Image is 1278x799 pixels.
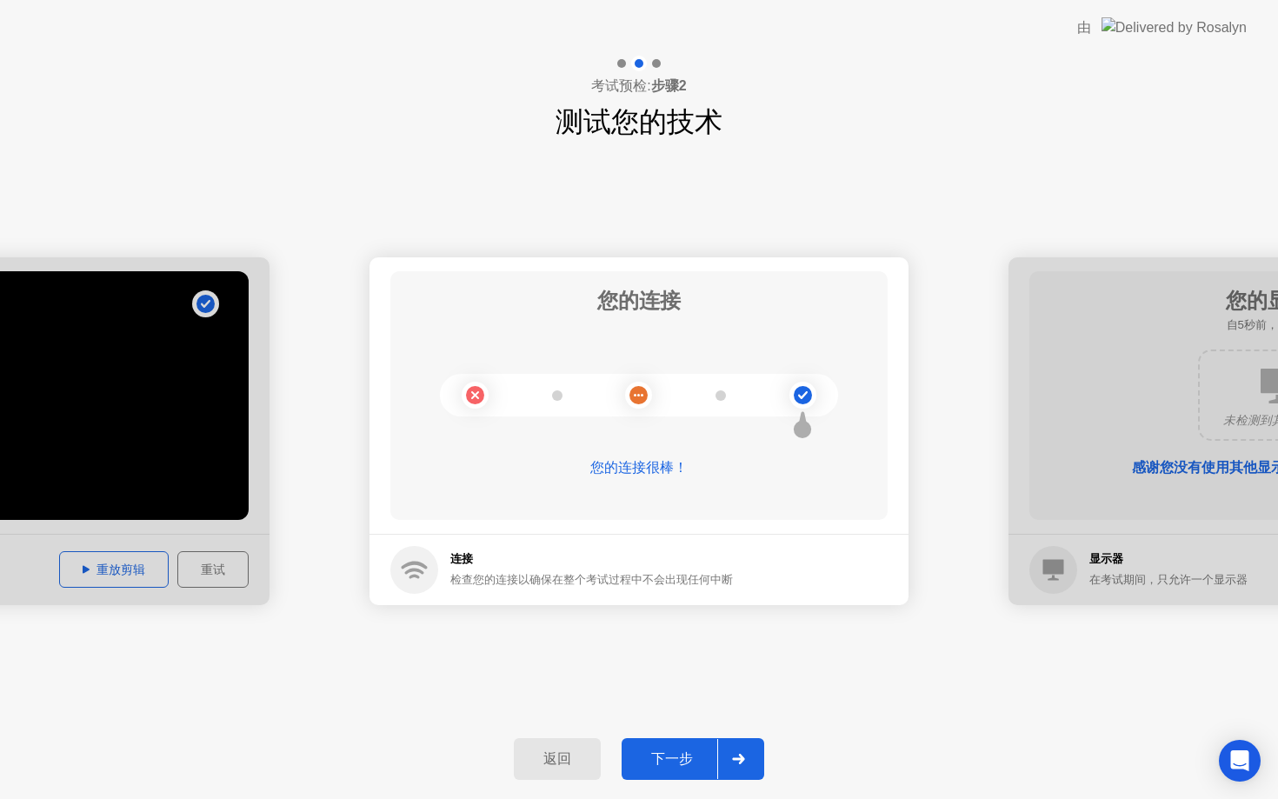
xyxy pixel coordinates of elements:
div: 返回 [519,750,596,769]
h4: 考试预检: [591,76,686,97]
img: Delivered by Rosalyn [1102,17,1247,37]
h1: 您的连接 [597,285,681,316]
div: 由 [1077,17,1091,38]
div: 检查您的连接以确保在整个考试过程中不会出现任何中断 [450,571,733,588]
div: 下一步 [627,750,717,769]
button: 返回 [514,738,601,780]
div: 您的连接很棒！ [390,457,888,478]
h5: 连接 [450,550,733,568]
div: Open Intercom Messenger [1219,740,1261,782]
button: 下一步 [622,738,764,780]
b: 步骤2 [651,78,687,93]
h1: 测试您的技术 [556,101,722,143]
